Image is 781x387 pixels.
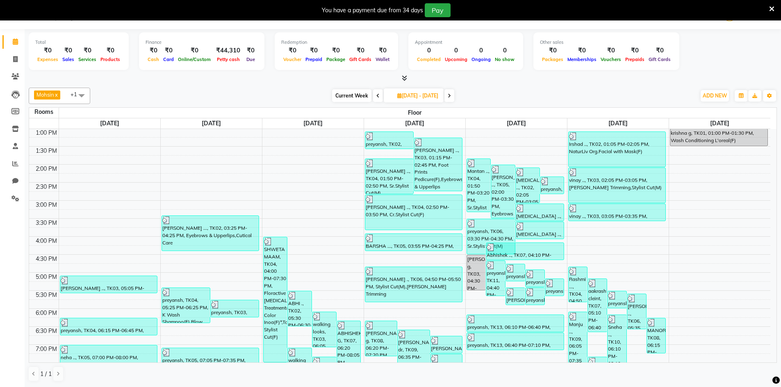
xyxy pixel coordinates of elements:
[213,46,244,55] div: ₹44,310
[506,288,525,305] div: [PERSON_NAME] ..., TK12, 05:25 PM-05:55 PM, K Wash Shampoo(F)
[607,118,629,129] a: August 23, 2025
[302,118,324,129] a: August 20, 2025
[516,222,564,239] div: [MEDICAL_DATA] .., TK02, 03:35 PM-04:05 PM, Blow Dry Stylist(F)*
[467,315,564,332] div: preyansh, TK13, 06:10 PM-06:40 PM, Eyebrows
[60,318,157,335] div: preyansh, TK04, 06:15 PM-06:45 PM, Eyebrows
[425,3,451,17] button: Pay
[505,118,528,129] a: August 22, 2025
[281,39,392,46] div: Redemption
[76,46,98,55] div: ₹0
[493,46,517,55] div: 0
[395,93,440,99] span: [DATE] - [DATE]
[71,91,83,97] span: +1
[467,255,486,290] div: [PERSON_NAME] g, TK03, 04:30 PM-05:30 PM, Highlights/Streaks(F)*
[35,57,60,62] span: Expenses
[588,279,607,332] div: aakrash cleint, TK07, 05:10 PM-06:40 PM, [PERSON_NAME] Trimming,Sr.Stylist Cut(M)
[373,57,392,62] span: Wallet
[443,46,469,55] div: 0
[540,39,673,46] div: Other sales
[703,93,727,99] span: ADD NEW
[54,91,58,98] a: x
[98,57,122,62] span: Products
[627,294,646,329] div: [PERSON_NAME] .., TK06, 05:35 PM-06:35 PM, Stylist Cut(M),[PERSON_NAME] Trimming
[365,159,413,194] div: [PERSON_NAME] .., TK04, 01:50 PM-02:50 PM, Sr.Stylist Cut(M)
[373,46,392,55] div: ₹0
[215,57,242,62] span: Petty cash
[34,345,59,353] div: 7:00 PM
[647,318,666,353] div: MANORAG, TK08, 06:15 PM-07:15 PM, Stylist Cut(M),[PERSON_NAME] Trimming
[60,345,157,380] div: neha .., TK05, 07:00 PM-08:00 PM, Cr.Stylist Cut(F)
[486,261,505,296] div: preyansh, TK11, 04:40 PM-05:40 PM, Blow Dry Sr. Stylist(F)*
[623,46,647,55] div: ₹0
[415,46,443,55] div: 0
[40,370,52,378] span: 1 / 1
[469,46,493,55] div: 0
[337,321,361,383] div: ABHISHEK G, TK07, 06:20 PM-08:05 PM, Sr.Stylist Cut(M),[PERSON_NAME] Styling
[540,177,564,194] div: preyansh, TK01, 02:20 PM-02:50 PM, Eyebrows & Upperlips
[176,46,213,55] div: ₹0
[162,216,259,251] div: [PERSON_NAME] ..., TK02, 03:25 PM-04:25 PM, Eyebrows & Upperlips,Cutical Care
[670,129,767,146] div: krishna g, TK01, 01:00 PM-01:30 PM, Wash Conditioning L'oreal(F)
[324,46,347,55] div: ₹0
[35,39,122,46] div: Total
[599,57,623,62] span: Vouchers
[493,57,517,62] span: No show
[34,183,59,191] div: 2:30 PM
[34,309,59,317] div: 6:00 PM
[545,279,564,296] div: preyansh, TK10, 05:10 PM-05:40 PM, Underarms Waxing
[398,330,430,365] div: [PERSON_NAME] dr, TK09, 06:35 PM-07:35 PM, Sr.Stylist Cut(F)
[303,46,324,55] div: ₹0
[569,168,666,203] div: vinay .., TK03, 02:05 PM-03:05 PM, [PERSON_NAME] Trimming,Stylist Cut(M)
[506,264,525,281] div: preyansh, TK08, 04:45 PM-05:15 PM, Eyebrows
[146,57,161,62] span: Cash
[162,348,259,365] div: preyansh, TK05, 07:05 PM-07:35 PM, Eyebrows & Upperlips
[516,168,540,203] div: [MEDICAL_DATA] .., TK02, 02:05 PM-03:05 PM, K Wash Shampoo(F),Blow Dry Stylist(F)*
[467,333,564,350] div: preyansh, TK13, 06:40 PM-07:10 PM, Eyebrows
[264,237,287,362] div: SHWETA MAAM, TK04, 04:00 PM-07:30 PM, Floractive [MEDICAL_DATA] Treatment(F)*,Global Color Inoa(F...
[161,46,176,55] div: ₹0
[312,312,336,347] div: walking looks, TK03, 06:05 PM-07:05 PM, [PERSON_NAME] Color Majirel,[PERSON_NAME] Trimming
[467,159,491,212] div: Mantan .., TK04, 01:50 PM-03:20 PM, Sr.Stylist Cut(M),[PERSON_NAME] Trimming
[569,204,666,221] div: vinay .., TK03, 03:05 PM-03:35 PM, Upperlip Threading
[608,291,626,308] div: preyansh, TK05, 05:30 PM-06:00 PM, Eyebrows
[35,46,60,55] div: ₹0
[34,327,59,335] div: 6:30 PM
[281,46,303,55] div: ₹0
[244,46,258,55] div: ₹0
[540,57,565,62] span: Packages
[34,255,59,263] div: 4:30 PM
[162,288,210,323] div: preyansh, TK04, 05:25 PM-06:25 PM, K Wash Shampoo(F),Blow Dry Stylist(F)*
[569,132,666,167] div: Irshad .., TK02, 01:05 PM-02:05 PM, NaturLiv Org.Facial with Mask(F)
[540,46,565,55] div: ₹0
[623,57,647,62] span: Prepaids
[288,348,312,365] div: walking looks, TK05, 07:05 PM-07:35 PM, Stylist Cut(M)
[486,243,564,260] div: Abhishek .., TK07, 04:10 PM-04:40 PM, [PERSON_NAME] Trimming
[443,57,469,62] span: Upcoming
[98,118,121,129] a: August 18, 2025
[569,267,587,302] div: Rashmi ..., TK04, 04:50 PM-05:50 PM, Sr.Stylist Cut(F)
[414,138,462,191] div: [PERSON_NAME] .., TK03, 01:15 PM-02:45 PM, Foot Prints Pedicure(F),Eyebrows & Upperlips
[415,39,517,46] div: Appointment
[76,57,98,62] span: Services
[34,147,59,155] div: 1:30 PM
[403,118,426,129] a: August 21, 2025
[365,195,462,230] div: [PERSON_NAME] .., TK04, 02:50 PM-03:50 PM, Cr.Stylist Cut(F)
[34,291,59,299] div: 5:30 PM
[526,288,544,305] div: preyansh, TK09, 05:25 PM-05:55 PM, Eyebrows & Upperlips
[347,57,373,62] span: Gift Cards
[161,57,176,62] span: Card
[34,201,59,209] div: 3:00 PM
[312,357,336,374] div: NEHA G, TK06, 07:20 PM-07:50 PM, Eyebrows
[708,118,731,129] a: August 24, 2025
[415,57,443,62] span: Completed
[34,237,59,245] div: 4:00 PM
[347,46,373,55] div: ₹0
[60,276,157,293] div: [PERSON_NAME] .., TK03, 05:05 PM-05:35 PM, Stylist Cut(M)
[324,57,347,62] span: Package
[365,132,413,149] div: preyansh, TK02, 01:05 PM-01:35 PM, Eyebrows
[59,108,771,118] span: Floor
[565,57,599,62] span: Memberships
[526,270,544,287] div: preyansh, TK09, 04:55 PM-05:25 PM, Eyebrows & Upperlips
[647,46,673,55] div: ₹0
[467,219,515,254] div: preyansh, TK06, 03:30 PM-04:30 PM, Sr.Stylist Cut(M)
